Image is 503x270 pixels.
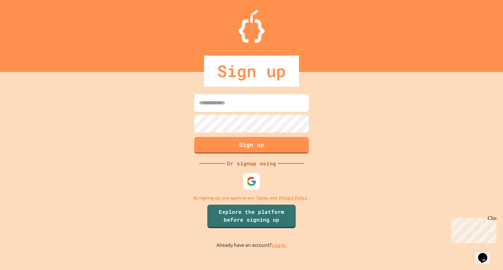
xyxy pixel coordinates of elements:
img: google-icon.svg [247,177,256,186]
div: Or signup using [225,160,278,167]
button: Sign up [194,137,309,154]
iframe: chat widget [449,215,496,243]
a: Terms [256,194,268,201]
iframe: chat widget [475,244,496,263]
div: Sign up [204,56,299,87]
a: Explore the platform before signing up [207,205,296,228]
p: Already have an account? [216,241,287,249]
div: Chat with us now!Close [3,3,45,42]
p: By signing up, you agree to our and . [193,194,310,201]
a: Log in. [272,242,287,249]
a: Privacy Policy [279,194,307,201]
img: Logo.svg [238,10,265,43]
